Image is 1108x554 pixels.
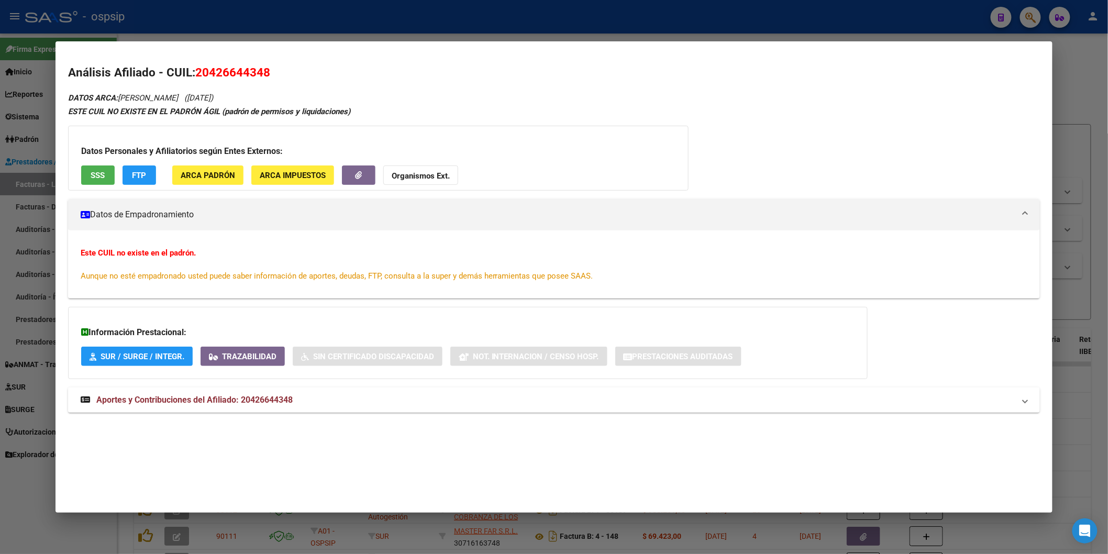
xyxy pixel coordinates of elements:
[81,326,855,339] h3: Información Prestacional:
[81,271,593,281] span: Aunque no esté empadronado usted puede saber información de aportes, deudas, FTP, consulta a la s...
[96,395,293,405] span: Aportes y Contribuciones del Afiliado: 20426644348
[313,352,434,361] span: Sin Certificado Discapacidad
[633,352,733,361] span: Prestaciones Auditadas
[123,165,156,185] button: FTP
[68,199,1040,230] mat-expansion-panel-header: Datos de Empadronamiento
[68,107,350,116] strong: ESTE CUIL NO EXISTE EN EL PADRÓN ÁGIL (padrón de permisos y liquidaciones)
[81,208,1015,221] mat-panel-title: Datos de Empadronamiento
[68,93,118,103] strong: DATOS ARCA:
[1072,518,1098,544] div: Open Intercom Messenger
[81,145,675,158] h3: Datos Personales y Afiliatorios según Entes Externos:
[392,171,450,181] strong: Organismos Ext.
[91,171,105,180] span: SSS
[132,171,146,180] span: FTP
[68,387,1040,413] mat-expansion-panel-header: Aportes y Contribuciones del Afiliado: 20426644348
[81,347,193,366] button: SUR / SURGE / INTEGR.
[222,352,276,361] span: Trazabilidad
[81,165,115,185] button: SSS
[473,352,599,361] span: Not. Internacion / Censo Hosp.
[101,352,184,361] span: SUR / SURGE / INTEGR.
[383,165,458,185] button: Organismos Ext.
[181,171,235,180] span: ARCA Padrón
[260,171,326,180] span: ARCA Impuestos
[172,165,243,185] button: ARCA Padrón
[195,65,270,79] span: 20426644348
[68,64,1040,82] h2: Análisis Afiliado - CUIL:
[293,347,442,366] button: Sin Certificado Discapacidad
[251,165,334,185] button: ARCA Impuestos
[68,93,178,103] span: [PERSON_NAME]
[201,347,285,366] button: Trazabilidad
[68,230,1040,298] div: Datos de Empadronamiento
[81,248,196,258] strong: Este CUIL no existe en el padrón.
[184,93,213,103] span: ([DATE])
[615,347,741,366] button: Prestaciones Auditadas
[450,347,607,366] button: Not. Internacion / Censo Hosp.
